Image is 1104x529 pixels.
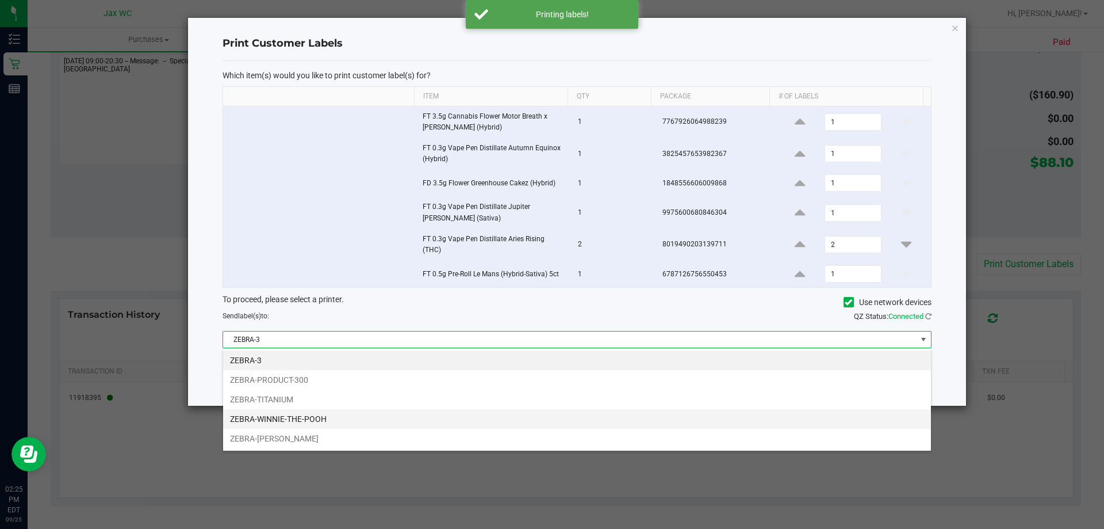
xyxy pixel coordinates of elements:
[571,261,655,287] td: 1
[494,9,630,20] div: Printing labels!
[223,370,931,390] li: ZEBRA-PRODUCT-300
[223,351,931,370] li: ZEBRA-3
[416,229,571,261] td: FT 0.3g Vape Pen Distillate Aries Rising (THC)
[571,229,655,261] td: 2
[655,106,776,138] td: 7767926064988239
[214,294,940,311] div: To proceed, please select a printer.
[223,332,917,348] span: ZEBRA-3
[416,261,571,287] td: FT 0.5g Pre-Roll Le Mans (Hybrid-Sativa) 5ct
[655,170,776,197] td: 1848556606009868
[416,106,571,138] td: FT 3.5g Cannabis Flower Motor Breath x [PERSON_NAME] (Hybrid)
[854,312,931,321] span: QZ Status:
[568,87,651,106] th: Qty
[844,296,931,309] label: Use network devices
[655,138,776,170] td: 3825457653982367
[416,170,571,197] td: FD 3.5g Flower Greenhouse Cakez (Hybrid)
[571,138,655,170] td: 1
[416,197,571,229] td: FT 0.3g Vape Pen Distillate Jupiter [PERSON_NAME] (Sativa)
[655,229,776,261] td: 8019490203139711
[571,197,655,229] td: 1
[223,409,931,429] li: ZEBRA-WINNIE-THE-POOH
[223,312,269,320] span: Send to:
[416,138,571,170] td: FT 0.3g Vape Pen Distillate Autumn Equinox (Hybrid)
[11,437,46,471] iframe: Resource center
[223,429,931,448] li: ZEBRA-[PERSON_NAME]
[223,70,931,81] p: Which item(s) would you like to print customer label(s) for?
[223,390,931,409] li: ZEBRA-TITANIUM
[238,312,261,320] span: label(s)
[769,87,923,106] th: # of labels
[888,312,923,321] span: Connected
[651,87,769,106] th: Package
[571,106,655,138] td: 1
[414,87,568,106] th: Item
[571,170,655,197] td: 1
[655,261,776,287] td: 6787126756550453
[655,197,776,229] td: 9975600680846304
[223,36,931,51] h4: Print Customer Labels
